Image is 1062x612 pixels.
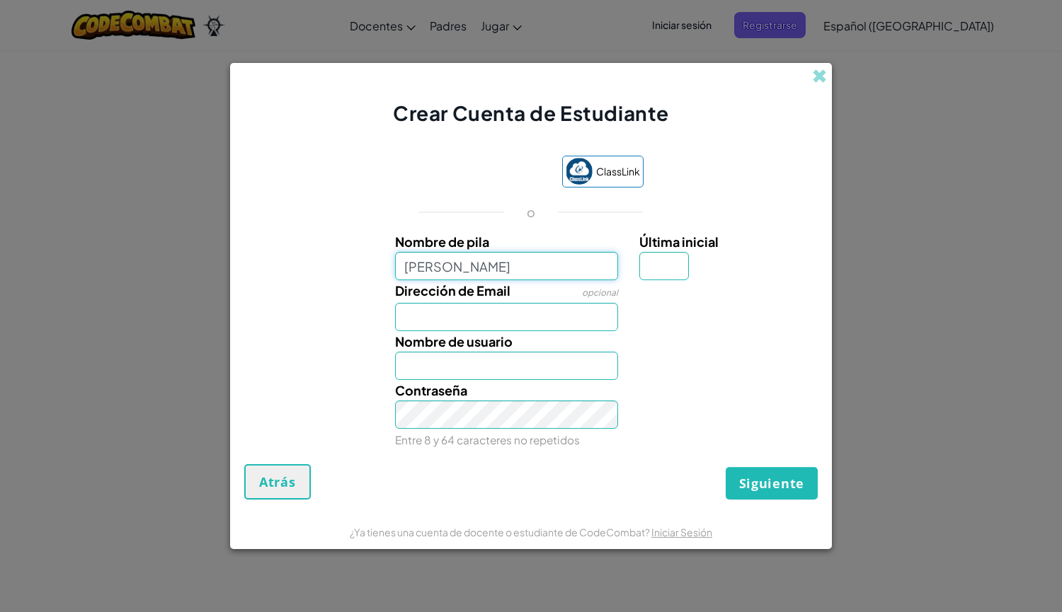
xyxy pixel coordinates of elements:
[259,473,296,490] span: Atrás
[395,282,510,299] span: Dirección de Email
[350,526,651,538] span: ¿Ya tienes una cuenta de docente o estudiante de CodeCombat?
[726,467,818,500] button: Siguiente
[651,526,712,538] a: Iniciar Sesión
[527,204,535,221] p: o
[596,161,640,182] span: ClassLink
[639,233,719,250] span: Última inicial
[582,287,618,298] span: opcional
[395,233,489,250] span: Nombre de pila
[739,475,804,492] span: Siguiente
[566,158,593,185] img: classlink-logo-small.png
[395,382,467,398] span: Contraseña
[393,100,669,125] span: Crear Cuenta de Estudiante
[244,464,311,500] button: Atrás
[395,333,513,350] span: Nombre de usuario
[395,433,580,446] small: Entre 8 y 64 caracteres no repetidos
[411,157,555,188] iframe: Sign in with Google Button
